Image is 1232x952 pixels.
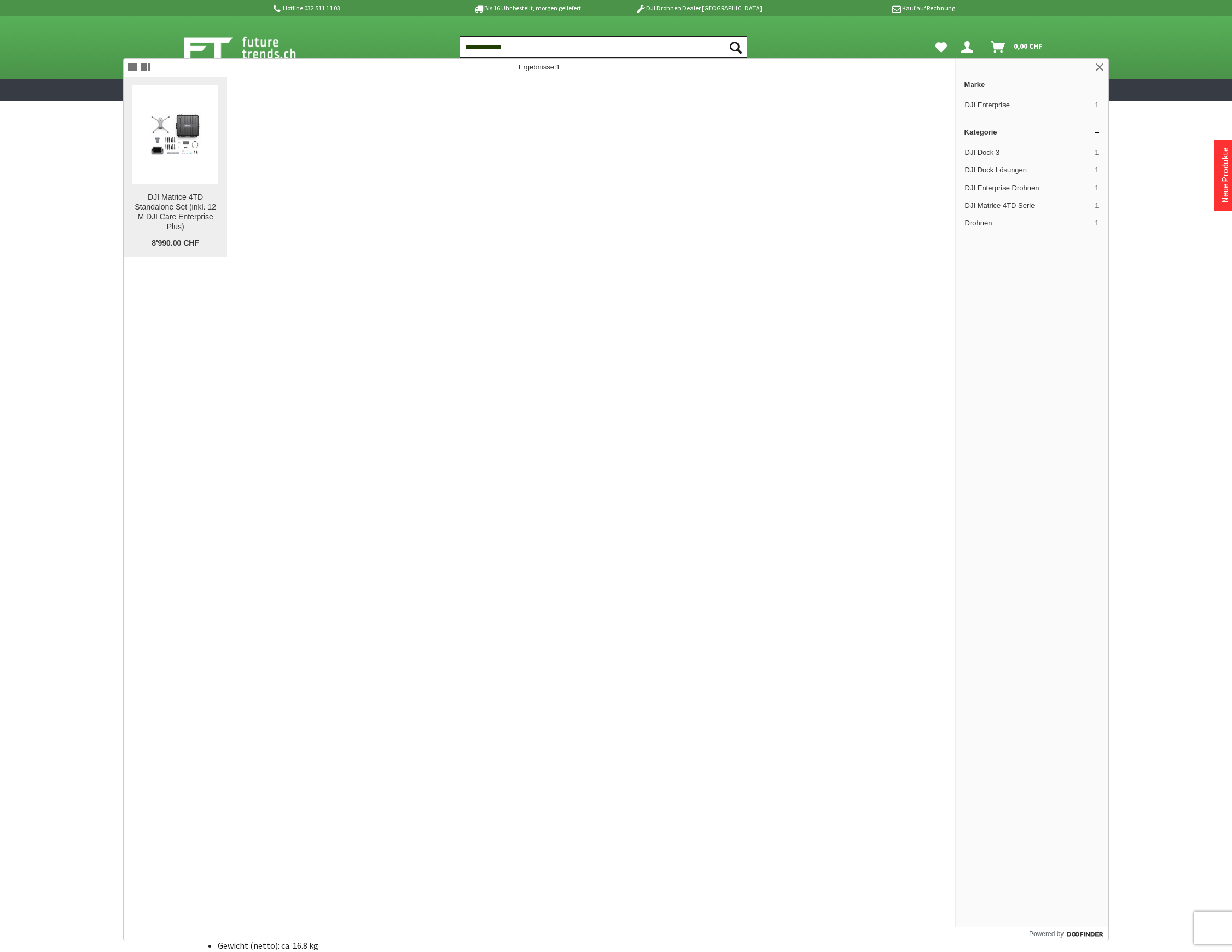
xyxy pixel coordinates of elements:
a: Hi, Serdar - Dein Konto [957,36,982,58]
span: Drohnen [965,218,1091,228]
p: Kauf auf Rechnung [784,2,955,15]
li: Gewicht (netto): ca. 16.8 kg [218,940,673,951]
p: Bis 16 Uhr bestellt, morgen geliefert. [442,2,613,15]
span: 1 [1095,148,1099,158]
span: DJI Enterprise Drohnen [965,183,1091,193]
button: Suchen [724,36,747,58]
p: DJI Drohnen Dealer [GEOGRAPHIC_DATA] [613,2,784,15]
p: Hotline 032 511 11 03 [271,2,442,15]
span: 1 [1095,201,1099,211]
a: DJI Matrice 4TD Standalone Set (inkl. 12 M DJI Care Enterprise Plus) DJI Matrice 4TD Standalone S... [124,77,227,257]
span: Ergebnisse: [519,63,560,71]
span: DJI Enterprise [965,100,1091,110]
span: Powered by [1029,929,1064,939]
span: 1 [1095,165,1099,175]
input: Produkt, Marke, Kategorie, EAN, Artikelnummer… [460,36,747,58]
a: Powered by [1029,927,1108,941]
a: Meine Favoriten [930,36,952,58]
span: DJI Matrice 4TD Serie [965,201,1091,211]
img: DJI Matrice 4TD Standalone Set (inkl. 12 M DJI Care Enterprise Plus) [132,103,218,165]
span: 8'990.00 CHF [152,239,199,248]
img: Shop Futuretrends - zur Startseite wechseln [184,34,320,61]
a: Neue Produkte [1219,147,1230,203]
span: 1 [1095,100,1099,110]
span: DJI Dock Lösungen [965,165,1091,175]
a: Warenkorb [986,36,1048,58]
span: DJI Dock 3 [965,148,1091,158]
span: 1 [1095,183,1099,193]
span: 0,00 CHF [1014,37,1043,55]
span: 1 [556,63,560,71]
a: Kategorie [956,124,1108,141]
div: DJI Matrice 4TD Standalone Set (inkl. 12 M DJI Care Enterprise Plus) [132,193,218,232]
a: Marke [956,76,1108,93]
span: 1 [1095,218,1099,228]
